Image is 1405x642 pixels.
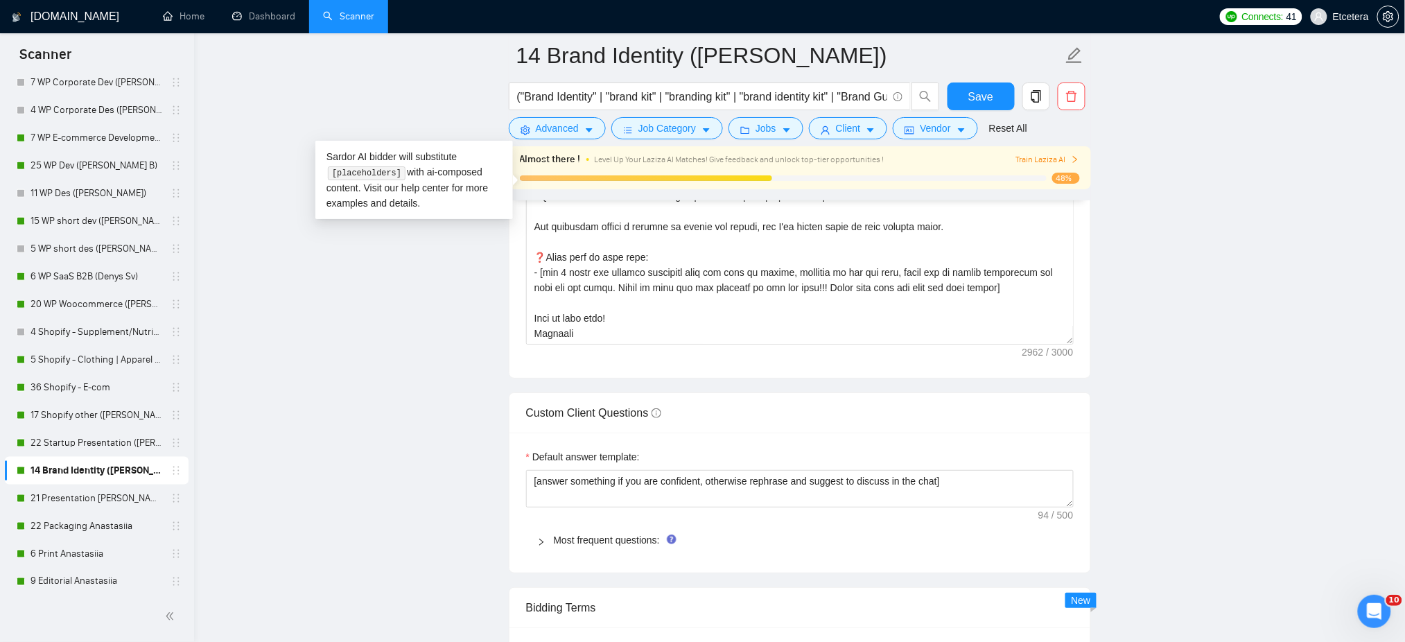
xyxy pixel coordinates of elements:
span: user [1314,12,1324,21]
input: Search Freelance Jobs... [517,88,887,105]
a: 22 Startup Presentation ([PERSON_NAME]) [30,429,162,457]
button: copy [1022,83,1050,110]
span: Job Category [638,121,696,136]
span: holder [171,299,182,310]
a: 4 Shopify - Supplement/Nutrition/Food Website [30,318,162,346]
span: Level Up Your Laziza AI Matches! Give feedback and unlock top-tier opportunities ! [595,155,884,164]
span: caret-down [701,125,711,135]
span: holder [171,243,182,254]
a: 6 Print Anastasiia [30,540,162,568]
span: info-circle [652,408,661,418]
span: idcard [905,125,914,135]
div: Most frequent questions: [526,524,1074,556]
iframe: Intercom live chat [1358,595,1391,628]
a: Most frequent questions: [554,535,660,546]
button: folderJobscaret-down [728,117,803,139]
span: holder [171,521,182,532]
span: holder [171,327,182,338]
a: 22 Packaging Anastasiia [30,512,162,540]
span: Vendor [920,121,950,136]
span: caret-down [584,125,594,135]
span: Save [968,88,993,105]
code: [placeholders] [328,166,405,180]
span: search [912,90,939,103]
a: 7 WP Corporate Dev ([PERSON_NAME] B) [30,69,162,96]
span: holder [171,493,182,504]
a: 6 WP SaaS B2B (Denys Sv) [30,263,162,290]
button: Save [948,83,1015,110]
span: copy [1023,90,1049,103]
span: right [537,538,546,546]
a: 11 WP Des ([PERSON_NAME]) [30,180,162,207]
a: 5 Shopify - Clothing | Apparel Website [30,346,162,374]
button: Train Laziza AI [1015,153,1079,166]
img: logo [12,6,21,28]
span: 10 [1386,595,1402,606]
span: Jobs [756,121,776,136]
span: holder [171,77,182,88]
span: New [1071,595,1090,606]
img: upwork-logo.png [1226,11,1237,22]
a: 4 WP Corporate Des ([PERSON_NAME]) [30,96,162,124]
button: setting [1377,6,1399,28]
a: 17 Shopify other ([PERSON_NAME]) [30,401,162,429]
span: double-left [165,609,179,623]
span: holder [171,410,182,421]
span: delete [1058,90,1085,103]
div: Sardor AI bidder will substitute with ai-composed content. Visit our for more examples and details. [315,141,513,219]
label: Default answer template: [526,449,640,465]
span: Advanced [536,121,579,136]
span: Connects: [1242,9,1284,24]
span: right [1071,155,1079,164]
span: holder [171,132,182,144]
a: 5 WP short des ([PERSON_NAME]) [30,235,162,263]
a: 7 WP E-commerce Development ([PERSON_NAME] B) [30,124,162,152]
span: info-circle [893,92,902,101]
button: delete [1058,83,1085,110]
span: holder [171,354,182,365]
span: folder [740,125,750,135]
a: 14 Brand Identity ([PERSON_NAME]) [30,457,162,485]
a: dashboardDashboard [232,10,295,22]
a: 15 WP short dev ([PERSON_NAME] B) [30,207,162,235]
input: Scanner name... [516,38,1063,73]
span: holder [171,382,182,393]
span: holder [171,271,182,282]
a: setting [1377,11,1399,22]
span: 48% [1052,173,1080,184]
span: holder [171,576,182,587]
button: search [911,83,939,110]
a: 9 Editorial Anastasiia [30,568,162,596]
a: 25 WP Dev ([PERSON_NAME] B) [30,152,162,180]
a: Reset All [989,121,1027,136]
div: Bidding Terms [526,588,1074,627]
a: 20 WP Woocommerce ([PERSON_NAME]) [30,290,162,318]
span: setting [1378,11,1399,22]
a: 21 Presentation [PERSON_NAME] [30,485,162,512]
span: holder [171,188,182,199]
span: 41 [1286,9,1297,24]
span: Almost there ! [520,152,581,167]
span: holder [171,216,182,227]
span: user [821,125,830,135]
span: holder [171,548,182,559]
a: help center [401,182,449,193]
span: Client [836,121,861,136]
div: Tooltip anchor [665,533,678,546]
button: userClientcaret-down [809,117,888,139]
button: barsJob Categorycaret-down [611,117,723,139]
button: idcardVendorcaret-down [893,117,977,139]
a: homeHome [163,10,204,22]
span: edit [1065,46,1083,64]
button: settingAdvancedcaret-down [509,117,606,139]
a: searchScanner [323,10,374,22]
a: 36 Shopify - E-com [30,374,162,401]
span: holder [171,160,182,171]
span: caret-down [957,125,966,135]
span: setting [521,125,530,135]
span: caret-down [866,125,875,135]
span: Scanner [8,44,82,73]
span: caret-down [782,125,792,135]
span: holder [171,105,182,116]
